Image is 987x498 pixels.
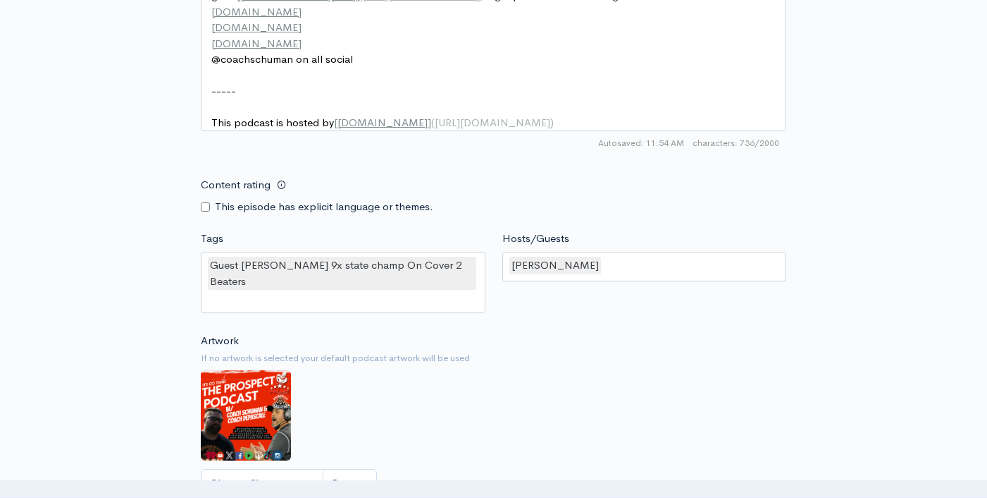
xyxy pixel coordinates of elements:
[598,137,684,150] span: Autosaved: 11:54 AM
[215,199,433,215] label: This episode has explicit language or themes.
[337,116,428,129] span: [DOMAIN_NAME]
[211,84,236,97] span: -----
[201,231,223,247] label: Tags
[693,137,779,150] span: 736/2000
[208,257,476,290] div: Guest [PERSON_NAME] 9x state champ On Cover 2 Beaters
[201,333,239,349] label: Artwork
[509,257,601,274] div: [PERSON_NAME]
[435,116,550,129] span: [URL][DOMAIN_NAME]
[211,37,302,50] span: [DOMAIN_NAME]
[201,171,271,200] label: Content rating
[201,351,786,365] small: If no artwork is selected your default podcast artwork will be used
[502,231,569,247] label: Hosts/Guests
[334,116,337,129] span: [
[211,5,302,18] span: [DOMAIN_NAME]
[550,116,554,129] span: )
[431,116,435,129] span: (
[211,116,554,129] span: This podcast is hosted by
[428,116,431,129] span: ]
[211,52,353,66] span: @coachschuman on all social
[211,20,302,34] span: [DOMAIN_NAME]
